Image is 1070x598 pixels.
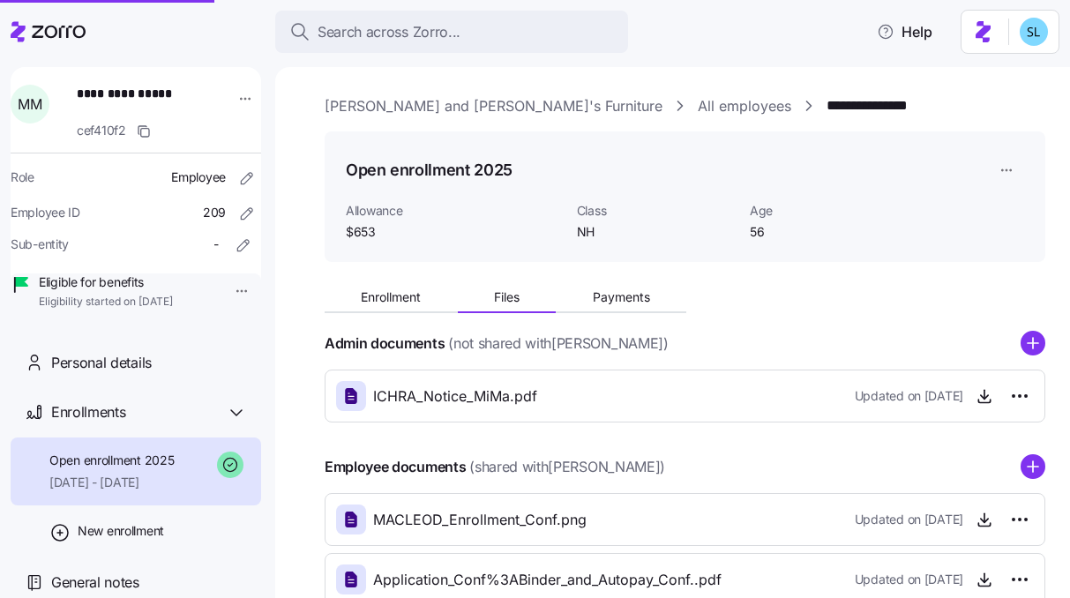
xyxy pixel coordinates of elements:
[49,452,174,469] span: Open enrollment 2025
[855,511,963,528] span: Updated on [DATE]
[1020,18,1048,46] img: 7c620d928e46699fcfb78cede4daf1d1
[750,223,909,241] span: 56
[1021,331,1045,355] svg: add icon
[750,202,909,220] span: Age
[373,385,537,407] span: ICHRA_Notice_MiMa.pdf
[51,352,152,374] span: Personal details
[855,387,963,405] span: Updated on [DATE]
[346,202,563,220] span: Allowance
[11,204,80,221] span: Employee ID
[325,333,445,354] h4: Admin documents
[18,97,41,111] span: M M
[325,457,466,477] h4: Employee documents
[51,401,125,423] span: Enrollments
[577,202,736,220] span: Class
[39,295,173,310] span: Eligibility started on [DATE]
[373,569,722,591] span: Application_Conf%3ABinder_and_Autopay_Conf..pdf
[11,235,69,253] span: Sub-entity
[77,122,126,139] span: cef410f2
[863,14,947,49] button: Help
[494,291,520,303] span: Files
[577,223,736,241] span: NH
[346,159,513,181] h1: Open enrollment 2025
[698,95,791,117] a: All employees
[78,522,164,540] span: New enrollment
[346,223,563,241] span: $653
[213,235,219,253] span: -
[361,291,421,303] span: Enrollment
[469,456,665,478] span: (shared with [PERSON_NAME] )
[275,11,628,53] button: Search across Zorro...
[51,572,139,594] span: General notes
[39,273,173,291] span: Eligible for benefits
[877,21,932,42] span: Help
[855,571,963,588] span: Updated on [DATE]
[171,168,226,186] span: Employee
[1021,454,1045,479] svg: add icon
[203,204,226,221] span: 209
[49,474,174,491] span: [DATE] - [DATE]
[318,21,460,43] span: Search across Zorro...
[11,168,34,186] span: Role
[448,333,668,355] span: (not shared with [PERSON_NAME] )
[373,509,587,531] span: MACLEOD_Enrollment_Conf.png
[593,291,650,303] span: Payments
[325,95,662,117] a: [PERSON_NAME] and [PERSON_NAME]'s Furniture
